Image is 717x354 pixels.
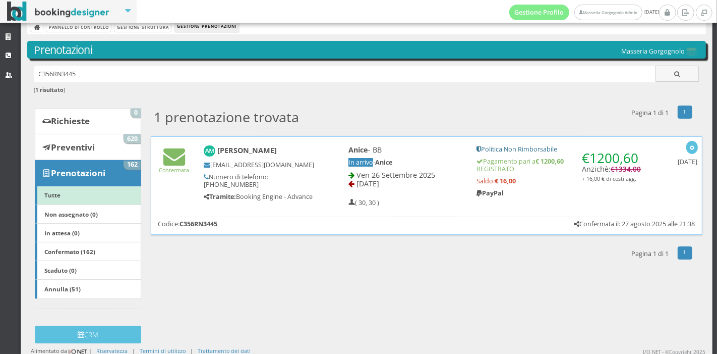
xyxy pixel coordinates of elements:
a: Gestione Profilo [509,5,570,20]
font: 620 [127,134,138,143]
font: - [373,158,375,167]
a: Masseria Gorgognolo Admin [574,5,642,20]
font: In arrivo [348,158,373,167]
font: Ven 26 Settembre 2025 [356,170,435,180]
font: Preventivi [51,141,95,153]
font: Anzichè: [582,164,611,174]
font: In attesa (0) [44,229,80,237]
font: 162 [127,160,138,169]
font: Gestione Profilo [515,8,564,17]
font: Codice: [158,220,180,228]
font: CRM [84,330,98,339]
font: Booking Engine - Advance [236,192,313,201]
font: Tutte [44,191,61,199]
a: Scaduto (0) [35,261,141,280]
font: Pagina 1 di 1 [631,109,669,117]
font: Pagina 1 di 1 [631,249,669,258]
a: Prenotazioni 162 [35,160,141,186]
font: Confermata [159,166,189,174]
a: Confermata [159,158,189,174]
font: Richieste [51,115,90,127]
a: Non assegnato (0) [35,205,141,224]
font: Non assegnato (0) [44,210,98,218]
font: 0 [134,108,138,117]
font: [EMAIL_ADDRESS][DOMAIN_NAME] [210,161,314,169]
img: Anokhi Mashru [204,145,215,157]
a: Preventivi 620 [35,134,141,160]
a: 1 [678,246,692,260]
font: Annulla (51) [44,285,81,293]
font: 1 prenotazione trovata [154,108,299,126]
input: Ricerca cliente - (inserisci il codice, il nome, il cognome, il numero di telefono o la mail) [34,66,656,82]
font: Anice [348,145,368,155]
font: Prenotazioni [51,167,105,179]
font: € 1200,60 [535,157,564,166]
font: 1 risultato [36,86,64,93]
font: 1334,00 [615,165,641,174]
img: BookingDesigner.com [7,2,109,21]
font: 1 [684,249,686,256]
font: Tramite: [209,192,236,201]
font: Prenotazioni [34,42,92,57]
font: Gestione Struttura [117,24,169,30]
font: Scaduto (0) [44,266,77,274]
font: - BB [368,145,382,155]
font: ) [64,86,66,93]
a: Annulla (51) [35,280,141,299]
font: PayPal [482,189,504,197]
font: [PERSON_NAME] [217,145,277,155]
font: [DATE] [356,179,379,188]
font: Saldo: [476,177,495,185]
font: Pannello di controllo [49,24,109,30]
font: 1200,60 [589,149,638,167]
font: Numero di telefono: [PHONE_NUMBER] [204,173,268,189]
a: Richieste 0 [35,108,141,134]
font: Confermata il: 27 agosto 2025 alle 21:38 [579,220,695,228]
font: [DATE] [644,9,659,15]
font: Politica Non Rimborsabile [481,145,557,154]
img: 0603869b585f11eeb13b0a069e529790.png [685,47,699,56]
font: ( 30, 30 ) [355,198,379,207]
font: € [582,149,589,167]
font: + 16,00 € di costi agg. [582,175,636,182]
a: Confermato (162) [35,242,141,261]
font: C356RN3445 [180,220,217,228]
font: € [611,165,615,174]
font: Gestione Prenotazioni [177,23,236,29]
font: ( [34,86,36,93]
font: Confermato (162) [44,247,95,256]
a: Pannello di controllo [46,21,111,32]
button: CRM [35,326,141,343]
font: Anice [375,158,392,167]
font: [DATE] [678,158,697,166]
font: Masseria Gorgognolo Admin [583,10,637,15]
a: Gestione Struttura [114,21,171,32]
font: 1 [684,109,686,115]
font: Masseria Gorgognolo [621,47,685,56]
a: Tutte [35,186,141,205]
a: In attesa (0) [35,223,141,242]
font: Pagamento pari a [483,157,535,166]
a: 1 [678,106,692,119]
font: € 16,00 [495,177,516,185]
font: REGISTRATO [476,165,514,173]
